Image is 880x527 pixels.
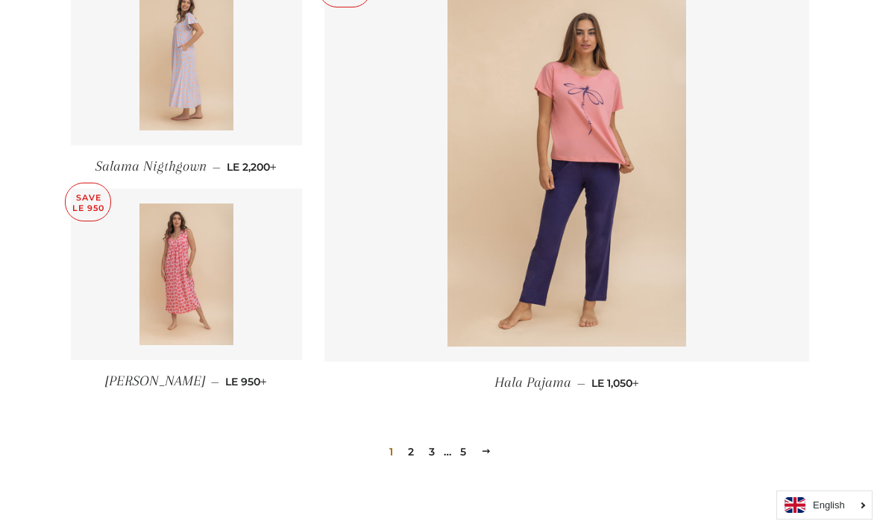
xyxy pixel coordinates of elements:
[71,145,302,188] a: Salama Nigthgown — LE 2,200
[66,183,110,221] p: Save LE 950
[324,362,809,404] a: Hala Pajama — LE 1,050
[105,373,205,389] span: [PERSON_NAME]
[444,446,451,457] span: …
[383,441,399,463] span: 1
[71,360,302,403] a: [PERSON_NAME] — LE 950
[591,376,639,390] span: LE 1,050
[423,441,441,463] a: 3
[213,160,221,174] span: —
[813,500,845,510] i: English
[785,497,864,513] a: English
[577,376,585,390] span: —
[225,375,267,388] span: LE 950
[95,158,207,174] span: Salama Nigthgown
[494,374,571,391] span: Hala Pajama
[402,441,420,463] a: 2
[454,441,472,463] a: 5
[227,160,277,174] span: LE 2,200
[211,375,219,388] span: —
